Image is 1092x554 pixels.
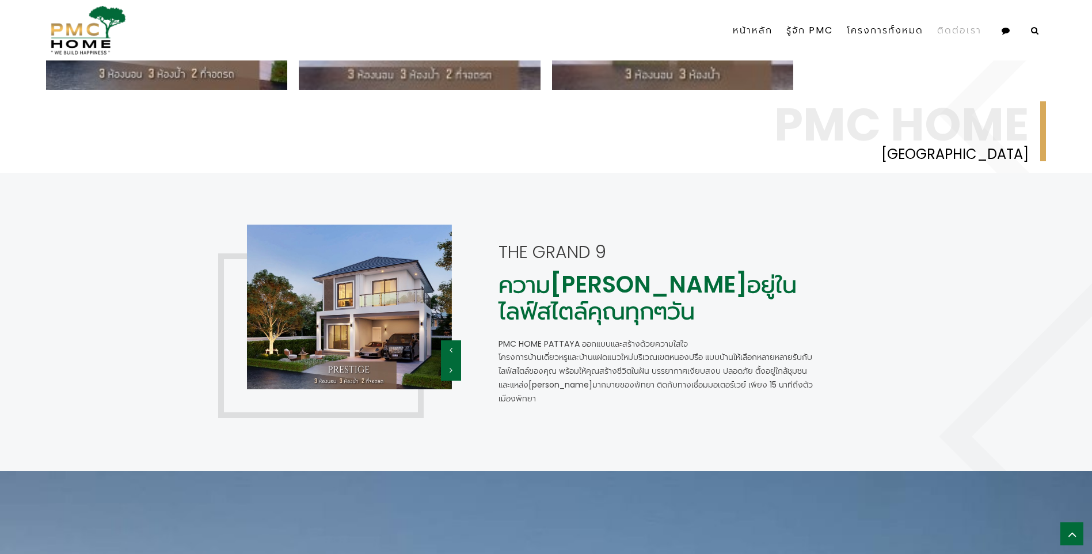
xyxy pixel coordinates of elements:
a: ติดต่อเรา [930,10,988,51]
p: The GRAND 9 [499,242,818,263]
div: PMC Home Pattaya ออกแบบและสร้างด้วยความใส่ใจ [499,338,818,350]
p: โครงการบ้านเดี่ยวหรูและบ้านแฝดแนวใหม่บริเวณเขตหนองปรือ แบบบ้านให้เลือกหลายหลายรับกับไลฟ์สไตล์ของค... [499,350,818,405]
span: [GEOGRAPHIC_DATA] [58,147,1029,161]
img: pmc-logo [46,6,126,55]
a: รู้จัก PMC [779,10,840,51]
strong: PMC Home [58,101,1029,147]
a: หน้าหลัก [726,10,779,51]
img: แบบบ้าน บ้านเดี่ยว 2 ชั้น รถ ที่จอดรถ หรู [246,225,452,389]
h1: ความ[PERSON_NAME]อยู่ในไลฟ์สไตล์คุณทุกๆวัน [499,271,818,324]
a: โครงการทั้งหมด [840,10,930,51]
